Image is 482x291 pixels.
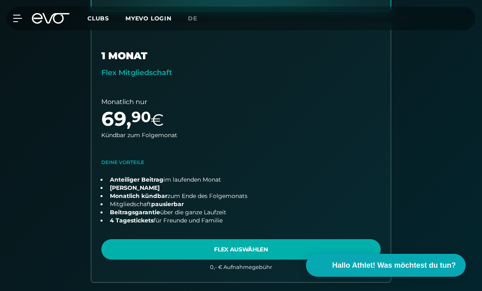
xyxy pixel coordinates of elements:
span: Hallo Athlet! Was möchtest du tun? [332,260,456,271]
span: Clubs [87,15,109,22]
a: MYEVO LOGIN [125,15,172,22]
button: Hallo Athlet! Was möchtest du tun? [306,254,466,277]
a: Clubs [87,14,125,22]
span: de [188,15,197,22]
a: choose plan [91,24,391,282]
a: de [188,14,207,23]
